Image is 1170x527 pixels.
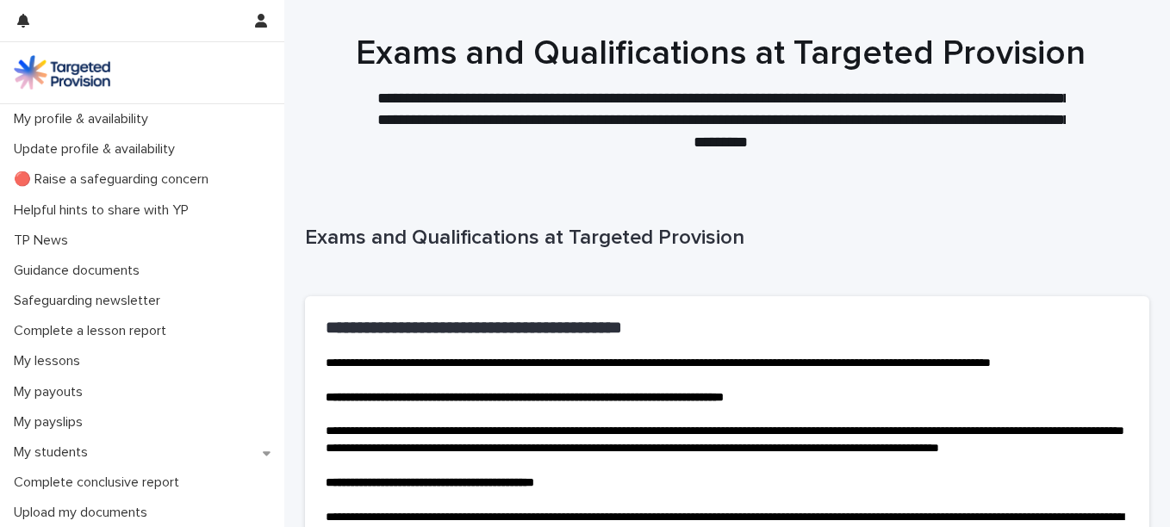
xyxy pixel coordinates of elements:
[7,474,193,491] p: Complete conclusive report
[7,141,189,158] p: Update profile & availability
[7,293,174,309] p: Safeguarding newsletter
[7,323,180,339] p: Complete a lesson report
[7,414,96,431] p: My payslips
[7,444,102,461] p: My students
[7,232,82,249] p: TP News
[7,505,161,521] p: Upload my documents
[7,353,94,369] p: My lessons
[14,55,110,90] img: M5nRWzHhSzIhMunXDL62
[7,111,162,127] p: My profile & availability
[302,33,1140,74] h1: Exams and Qualifications at Targeted Provision
[7,202,202,219] p: Helpful hints to share with YP
[7,384,96,400] p: My payouts
[7,171,222,188] p: 🔴 Raise a safeguarding concern
[305,226,1142,251] p: Exams and Qualifications at Targeted Provision
[7,263,153,279] p: Guidance documents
